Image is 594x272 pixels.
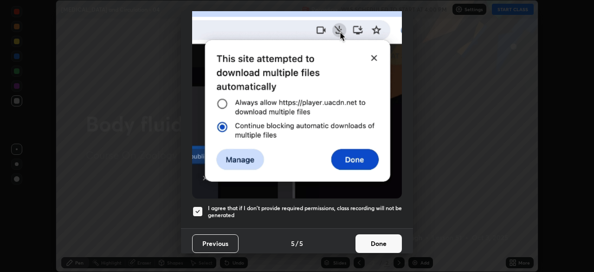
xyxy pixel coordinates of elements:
h5: I agree that if I don't provide required permissions, class recording will not be generated [208,205,402,219]
button: Done [355,234,402,253]
h4: 5 [291,239,295,248]
button: Previous [192,234,239,253]
h4: 5 [299,239,303,248]
h4: / [296,239,298,248]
